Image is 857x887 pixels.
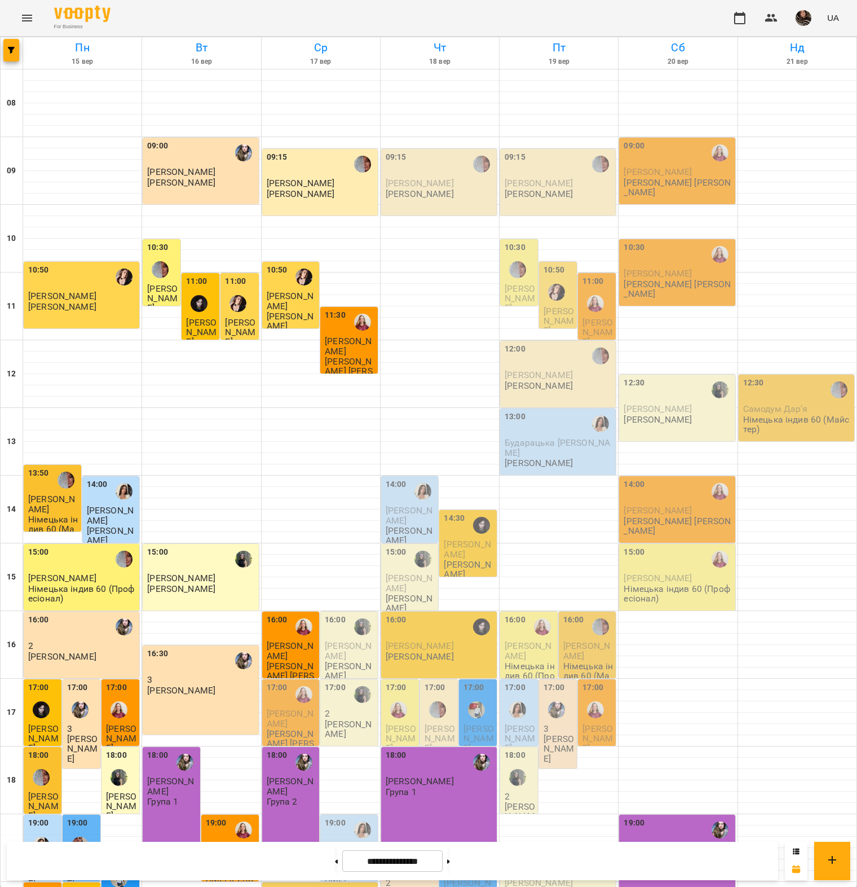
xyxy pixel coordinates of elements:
[712,381,728,398] img: Поліщук Анастасія Сергіївна
[144,39,259,56] h6: Вт
[28,723,59,754] span: [PERSON_NAME]
[425,723,455,754] span: [PERSON_NAME]
[295,754,312,771] div: Голуб Наталія Олександрівна
[386,526,436,546] p: [PERSON_NAME]
[267,614,288,626] label: 16:00
[325,336,372,356] span: [PERSON_NAME]
[28,546,49,559] label: 15:00
[7,436,16,448] h6: 13
[505,241,525,254] label: 10:30
[267,291,313,311] span: [PERSON_NAME]
[106,749,127,762] label: 18:00
[267,682,288,694] label: 17:00
[235,551,252,568] img: Поліщук Анастасія Сергіївна
[267,151,288,164] label: 09:15
[624,584,732,604] p: Німецька індив 60 (Професіонал)
[325,309,346,322] label: 11:30
[225,275,246,288] label: 11:00
[473,618,490,635] img: Луцюк Александра Андріївна
[592,415,609,432] div: Пустовіт Анастасія Володимирівна
[505,640,551,661] span: [PERSON_NAME]
[624,546,644,559] label: 15:00
[325,614,346,626] label: 16:00
[147,546,168,559] label: 15:00
[382,39,497,56] h6: Чт
[548,284,565,301] img: Дубович Ярослава Вікторівна
[152,261,169,278] div: Гута Оксана Анатоліївна
[7,571,16,583] h6: 15
[354,314,371,331] img: Мокієвець Альона Вікторівна
[147,584,215,594] p: [PERSON_NAME]
[147,797,178,806] p: Група 1
[111,701,127,718] div: Мокієвець Альона Вікторівна
[295,269,312,286] img: Дубович Ярослава Вікторівна
[624,516,732,536] p: [PERSON_NAME] [PERSON_NAME]
[624,279,732,299] p: [PERSON_NAME] [PERSON_NAME]
[354,822,371,838] div: Пустовіт Анастасія Володимирівна
[267,178,335,188] span: [PERSON_NAME]
[740,56,855,67] h6: 21 вер
[176,754,193,771] img: Голуб Наталія Олександрівна
[582,723,613,754] span: [PERSON_NAME]
[582,682,603,694] label: 17:00
[295,618,312,635] img: Мокієвець Альона Вікторівна
[28,515,79,544] p: Німецька індив 60 (Майстер)
[386,723,416,754] span: [PERSON_NAME]
[7,165,16,177] h6: 09
[229,295,246,312] div: Дубович Ярослава Вікторівна
[620,56,735,67] h6: 20 вер
[147,675,256,684] p: 3
[354,618,371,635] img: Поліщук Анастасія Сергіївна
[235,652,252,669] div: Голуб Наталія Олександрівна
[386,546,407,559] label: 15:00
[582,317,613,348] span: [PERSON_NAME]
[33,701,50,718] img: Луцюк Александра Андріївна
[712,144,728,161] img: Мокієвець Альона Вікторівна
[587,701,604,718] img: Мокієвець Альона Вікторівна
[87,478,108,491] label: 14:00
[147,686,215,695] p: [PERSON_NAME]
[473,517,490,534] div: Луцюк Александра Андріївна
[28,682,49,694] label: 17:00
[25,39,140,56] h6: Пн
[740,39,855,56] h6: Нд
[548,701,565,718] img: Голуб Наталія Олександрівна
[505,343,525,355] label: 12:00
[225,317,255,348] span: [PERSON_NAME]
[712,551,728,568] div: Мокієвець Альона Вікторівна
[186,275,207,288] label: 11:00
[33,769,50,786] img: Гута Оксана Анатоліївна
[7,706,16,719] h6: 17
[386,505,432,525] span: [PERSON_NAME]
[28,264,49,276] label: 10:50
[386,682,407,694] label: 17:00
[116,483,132,500] img: Пустовіт Анастасія Володимирівна
[831,381,847,398] div: Гута Оксана Анатоліївна
[28,584,137,604] p: Німецька індив 60 (Професіонал)
[147,140,168,152] label: 09:00
[505,381,573,390] p: [PERSON_NAME]
[28,817,49,829] label: 19:00
[592,348,609,365] img: Гута Оксана Анатоліївна
[67,682,88,694] label: 17:00
[267,189,335,199] p: [PERSON_NAME]
[505,411,525,423] label: 13:00
[267,708,313,728] span: [PERSON_NAME]
[743,403,808,414] span: Самодум Дар'я
[386,573,432,593] span: [PERSON_NAME]
[354,686,371,703] img: Поліщук Анастасія Сергіївна
[147,166,215,177] span: [PERSON_NAME]
[563,640,610,661] span: [PERSON_NAME]
[534,618,551,635] img: Мокієвець Альона Вікторівна
[505,283,535,314] span: [PERSON_NAME]
[263,56,378,67] h6: 17 вер
[325,640,372,661] span: [PERSON_NAME]
[386,749,407,762] label: 18:00
[796,10,811,26] img: 50c54b37278f070f9d74a627e50a0a9b.jpg
[501,39,616,56] h6: Пт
